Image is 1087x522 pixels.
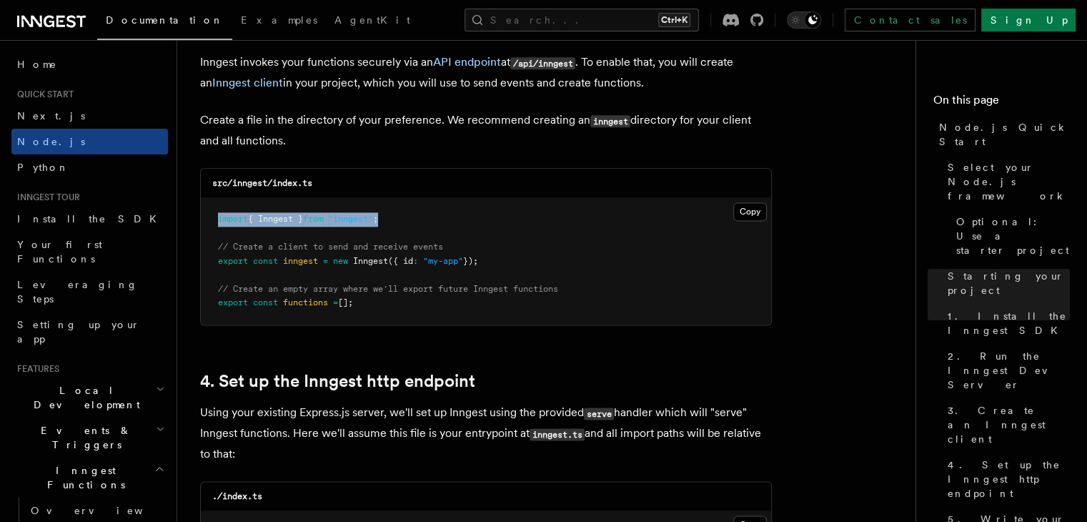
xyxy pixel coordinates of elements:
[11,154,168,180] a: Python
[942,303,1070,343] a: 1. Install the Inngest SDK
[97,4,232,40] a: Documentation
[948,403,1070,446] span: 3. Create an Inngest client
[11,103,168,129] a: Next.js
[11,272,168,312] a: Leveraging Steps
[787,11,821,29] button: Toggle dark mode
[106,14,224,26] span: Documentation
[11,378,168,418] button: Local Development
[948,458,1070,501] span: 4. Set up the Inngest http endpoint
[942,154,1070,209] a: Select your Node.js framework
[11,51,168,77] a: Home
[17,136,85,147] span: Node.js
[232,4,326,39] a: Examples
[338,297,353,307] span: [];
[590,115,630,127] code: inngest
[283,297,328,307] span: functions
[212,178,312,188] code: src/inngest/index.ts
[11,458,168,498] button: Inngest Functions
[200,52,772,93] p: Inngest invokes your functions securely via an at . To enable that, you will create an in your pr...
[956,215,1070,257] span: Optional: Use a starter project
[942,263,1070,303] a: Starting your project
[530,428,585,440] code: inngest.ts
[17,319,140,345] span: Setting up your app
[423,256,463,266] span: "my-app"
[323,256,328,266] span: =
[845,9,976,31] a: Contact sales
[11,383,156,412] span: Local Development
[981,9,1076,31] a: Sign Up
[948,349,1070,392] span: 2. Run the Inngest Dev Server
[17,162,69,173] span: Python
[17,57,57,72] span: Home
[463,256,478,266] span: });
[253,256,278,266] span: const
[11,206,168,232] a: Install the SDK
[584,408,614,420] code: serve
[212,76,283,89] a: Inngest client
[11,423,156,452] span: Events & Triggers
[328,214,373,224] span: "inngest"
[948,160,1070,203] span: Select your Node.js framework
[333,256,348,266] span: new
[218,242,443,252] span: // Create a client to send and receive events
[433,55,501,69] a: API endpoint
[248,214,303,224] span: { Inngest }
[17,110,85,122] span: Next.js
[283,256,318,266] span: inngest
[948,269,1070,297] span: Starting your project
[658,13,690,27] kbd: Ctrl+K
[241,14,317,26] span: Examples
[17,213,165,225] span: Install the SDK
[950,209,1070,263] a: Optional: Use a starter project
[11,129,168,154] a: Node.js
[942,343,1070,398] a: 2. Run the Inngest Dev Server
[933,92,1070,114] h4: On this page
[200,371,475,391] a: 4. Set up the Inngest http endpoint
[11,312,168,352] a: Setting up your app
[218,214,248,224] span: import
[11,232,168,272] a: Your first Functions
[465,9,699,31] button: Search...Ctrl+K
[11,418,168,458] button: Events & Triggers
[218,297,248,307] span: export
[413,256,418,266] span: :
[933,114,1070,154] a: Node.js Quick Start
[11,89,74,100] span: Quick start
[11,463,154,492] span: Inngest Functions
[333,297,338,307] span: =
[939,120,1070,149] span: Node.js Quick Start
[942,452,1070,506] a: 4. Set up the Inngest http endpoint
[334,14,410,26] span: AgentKit
[326,4,419,39] a: AgentKit
[212,491,262,501] code: ./index.ts
[218,284,558,294] span: // Create an empty array where we'll export future Inngest functions
[353,256,388,266] span: Inngest
[17,279,138,305] span: Leveraging Steps
[942,398,1070,452] a: 3. Create an Inngest client
[200,110,772,151] p: Create a file in the directory of your preference. We recommend creating an directory for your cl...
[733,202,767,221] button: Copy
[948,309,1070,338] span: 1. Install the Inngest SDK
[17,239,102,265] span: Your first Functions
[11,363,59,375] span: Features
[373,214,378,224] span: ;
[388,256,413,266] span: ({ id
[31,505,178,516] span: Overview
[218,256,248,266] span: export
[200,403,772,464] p: Using your existing Express.js server, we'll set up Inngest using the provided handler which will...
[510,57,575,69] code: /api/inngest
[253,297,278,307] span: const
[303,214,323,224] span: from
[11,192,80,203] span: Inngest tour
